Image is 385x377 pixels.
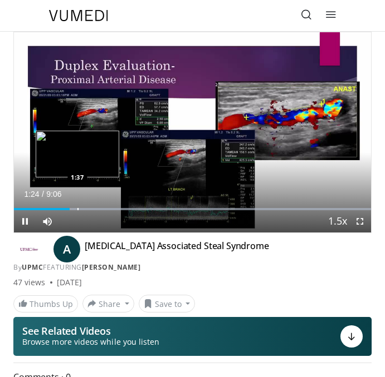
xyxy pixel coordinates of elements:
button: Fullscreen [349,210,371,232]
button: Playback Rate [326,210,349,232]
span: 1:24 [24,190,39,199]
div: Progress Bar [14,208,371,210]
span: Browse more videos while you listen [22,336,159,348]
img: image.jpeg [36,131,119,177]
button: Mute [36,210,59,232]
span: 47 views [13,277,46,288]
div: By FEATURING [13,262,372,272]
video-js: Video Player [14,32,371,232]
a: A [53,236,80,262]
h4: [MEDICAL_DATA] Associated Steal Syndrome [85,240,269,258]
a: Thumbs Up [13,295,78,312]
img: UPMC [13,240,45,258]
span: 9:06 [46,190,61,199]
img: VuMedi Logo [49,10,108,21]
p: See Related Videos [22,325,159,336]
button: See Related Videos Browse more videos while you listen [13,317,372,356]
div: [DATE] [57,277,82,288]
span: / [42,190,44,199]
a: [PERSON_NAME] [82,262,141,272]
button: Share [82,295,134,312]
a: UPMC [22,262,43,272]
button: Save to [139,295,196,312]
button: Pause [14,210,36,232]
